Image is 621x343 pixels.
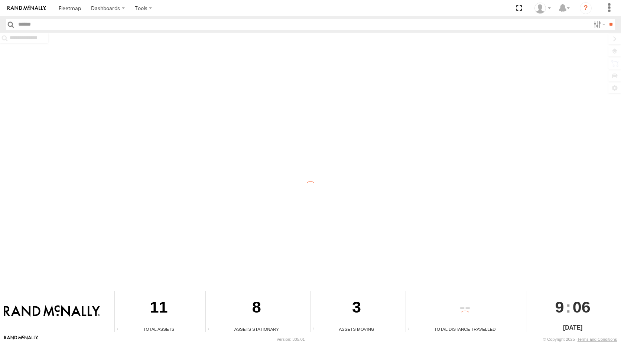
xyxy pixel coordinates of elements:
[578,337,617,342] a: Terms and Conditions
[527,323,618,332] div: [DATE]
[115,327,126,332] div: Total number of Enabled Assets
[206,291,308,326] div: 8
[532,3,553,14] div: Valeo Dash
[406,326,524,332] div: Total Distance Travelled
[115,291,203,326] div: 11
[527,291,618,323] div: :
[310,291,403,326] div: 3
[591,19,607,30] label: Search Filter Options
[206,327,217,332] div: Total number of assets current stationary.
[7,6,46,11] img: rand-logo.svg
[277,337,305,342] div: Version: 305.01
[310,327,322,332] div: Total number of assets current in transit.
[543,337,617,342] div: © Copyright 2025 -
[4,305,100,318] img: Rand McNally
[406,327,417,332] div: Total distance travelled by all assets within specified date range and applied filters
[115,326,203,332] div: Total Assets
[206,326,308,332] div: Assets Stationary
[4,336,38,343] a: Visit our Website
[310,326,403,332] div: Assets Moving
[580,2,592,14] i: ?
[573,291,591,323] span: 06
[555,291,564,323] span: 9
